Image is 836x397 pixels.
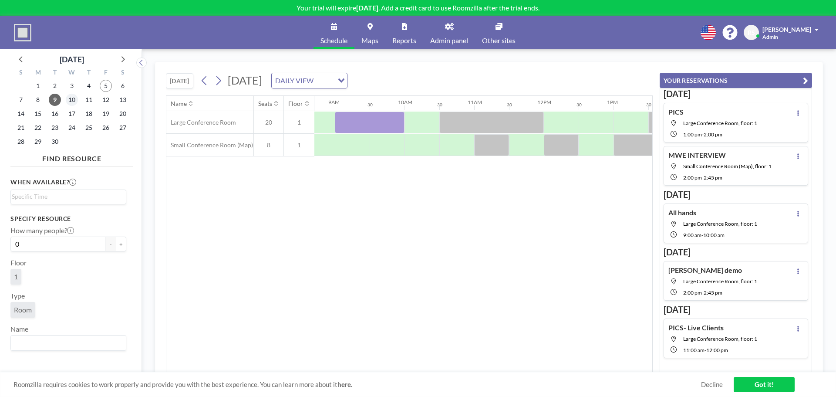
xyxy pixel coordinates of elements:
span: Maps [361,37,378,44]
div: 30 [367,102,373,108]
span: 2:00 PM [683,174,702,181]
span: Saturday, September 6, 2025 [117,80,129,92]
div: 30 [646,102,651,108]
h4: MWE INTERVIEW [668,151,726,159]
span: Sunday, September 28, 2025 [15,136,27,148]
span: - [701,232,703,238]
span: 12:00 PM [706,347,728,353]
span: Thursday, September 25, 2025 [83,122,95,134]
span: [DATE] [228,74,262,87]
span: 1 [14,272,18,281]
span: 2:45 PM [704,289,722,296]
h3: [DATE] [664,88,808,99]
span: Schedule [320,37,347,44]
a: Other sites [475,16,522,49]
span: Sunday, September 14, 2025 [15,108,27,120]
span: Wednesday, September 3, 2025 [66,80,78,92]
h4: PICS- Live Clients [668,323,724,332]
span: Wednesday, September 10, 2025 [66,94,78,106]
span: Small Conference Room (Map) [166,141,253,149]
label: Type [10,292,25,300]
span: - [702,174,704,181]
div: 30 [507,102,512,108]
a: Got it! [734,377,795,392]
span: Tuesday, September 16, 2025 [49,108,61,120]
span: - [705,347,706,353]
span: Sunday, September 7, 2025 [15,94,27,106]
h4: FIND RESOURCE [10,151,133,163]
span: Monday, September 22, 2025 [32,122,44,134]
span: Tuesday, September 30, 2025 [49,136,61,148]
span: Thursday, September 18, 2025 [83,108,95,120]
h3: [DATE] [664,247,808,258]
a: here. [337,380,352,388]
a: Maps [354,16,385,49]
span: Large Conference Room, floor: 1 [683,336,757,342]
span: Admin panel [430,37,468,44]
input: Search for option [12,192,121,201]
div: W [64,68,81,79]
span: Monday, September 15, 2025 [32,108,44,120]
div: 12PM [537,99,551,105]
span: Small Conference Room (Map), floor: 1 [683,163,772,170]
span: Wednesday, September 24, 2025 [66,122,78,134]
span: Friday, September 26, 2025 [100,122,112,134]
div: T [47,68,64,79]
span: Saturday, September 20, 2025 [117,108,129,120]
span: Monday, September 29, 2025 [32,136,44,148]
span: Other sites [482,37,516,44]
span: 8 [254,141,283,149]
span: Sunday, September 21, 2025 [15,122,27,134]
span: Large Conference Room, floor: 1 [683,221,757,227]
span: Friday, September 5, 2025 [100,80,112,92]
label: How many people? [10,226,74,235]
div: F [97,68,114,79]
div: S [13,68,30,79]
span: Large Conference Room, floor: 1 [683,120,757,126]
div: Search for option [11,336,126,350]
h4: All hands [668,208,696,217]
button: - [105,237,116,251]
div: 9AM [328,99,340,105]
span: Large Conference Room [166,119,236,126]
label: Floor [10,258,27,267]
span: Room [14,305,32,314]
span: Large Conference Room, floor: 1 [683,278,757,285]
span: Reports [392,37,416,44]
span: - [702,131,704,138]
div: 1PM [607,99,618,105]
span: 10:00 AM [703,232,725,238]
span: 1 [284,119,314,126]
div: T [80,68,97,79]
div: 11AM [468,99,482,105]
button: YOUR RESERVATIONS [660,73,812,88]
span: DAILY VIEW [273,75,315,86]
div: 30 [576,102,582,108]
b: [DATE] [356,3,378,12]
div: [DATE] [60,53,84,65]
div: Seats [258,100,272,108]
span: RS [748,29,755,37]
input: Search for option [12,337,121,349]
div: S [114,68,131,79]
span: Roomzilla requires cookies to work properly and provide you with the best experience. You can lea... [13,380,701,389]
span: Friday, September 19, 2025 [100,108,112,120]
input: Search for option [316,75,333,86]
img: organization-logo [14,24,31,41]
h4: PICS [668,108,684,116]
span: Monday, September 8, 2025 [32,94,44,106]
span: 2:00 PM [683,289,702,296]
span: - [702,289,704,296]
a: Schedule [313,16,354,49]
span: Wednesday, September 17, 2025 [66,108,78,120]
a: Decline [701,380,723,389]
label: Name [10,325,28,333]
span: Saturday, September 27, 2025 [117,122,129,134]
a: Reports [385,16,423,49]
span: Thursday, September 4, 2025 [83,80,95,92]
span: Saturday, September 13, 2025 [117,94,129,106]
button: [DATE] [166,73,193,88]
span: [PERSON_NAME] [762,26,811,33]
span: Tuesday, September 2, 2025 [49,80,61,92]
div: 10AM [398,99,412,105]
